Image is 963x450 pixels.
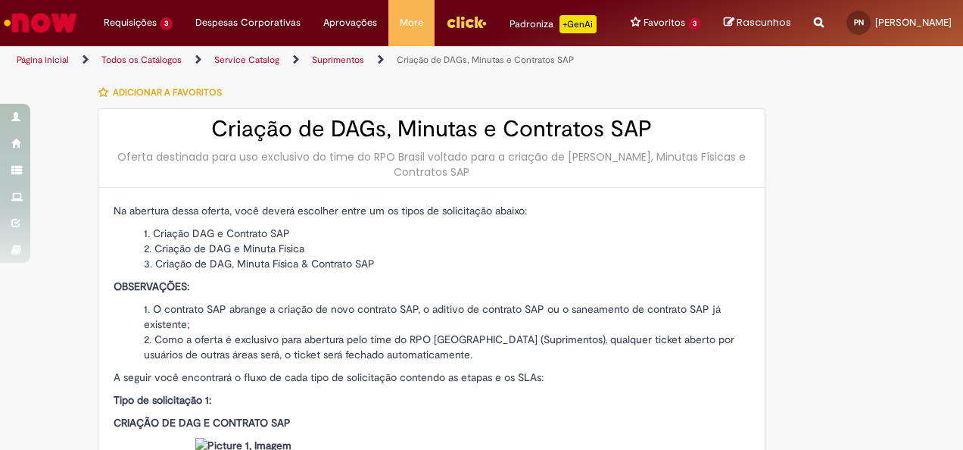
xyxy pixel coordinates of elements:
[114,370,750,385] p: A seguir você encontrará o fluxo de cada tipo de solicitação contendo as etapas e os SLAs:
[114,416,291,430] strong: CRIAÇÃO DE DAG E CONTRATO SAP
[144,241,750,256] li: Criação de DAG e Minuta Física
[559,15,597,33] p: +GenAi
[144,226,750,241] li: Criação DAG e Contrato SAP
[144,302,750,332] li: O contrato SAP abrange a criação de novo contrato SAP, o aditivo de contrato SAP ou o saneamento ...
[400,15,423,30] span: More
[737,15,791,30] span: Rascunhos
[144,332,750,362] li: Como a oferta é exclusivo para abertura pelo time do RPO [GEOGRAPHIC_DATA] (Suprimentos), qualque...
[323,15,377,30] span: Aprovações
[144,256,750,271] li: Criação de DAG, Minuta Física & Contrato SAP
[114,280,189,293] strong: OBSERVAÇÕES:
[114,149,750,180] div: Oferta destinada para uso exclusivo do time do RPO Brasil voltado para a criação de [PERSON_NAME]...
[214,54,279,66] a: Service Catalog
[644,15,685,30] span: Favoritos
[195,15,301,30] span: Despesas Corporativas
[160,17,173,30] span: 3
[510,15,597,33] div: Padroniza
[104,15,157,30] span: Requisições
[2,8,79,38] img: ServiceNow
[17,54,69,66] a: Página inicial
[11,46,631,74] ul: Trilhas de página
[101,54,182,66] a: Todos os Catálogos
[114,393,211,407] strong: Tipo de solicitação 1:
[114,203,750,218] p: Na abertura dessa oferta, você deverá escolher entre um os tipos de solicitação abaixo:
[688,17,701,30] span: 3
[397,54,574,66] a: Criação de DAGs, Minutas e Contratos SAP
[875,16,952,29] span: [PERSON_NAME]
[114,117,750,142] h2: Criação de DAGs, Minutas e Contratos SAP
[98,77,230,108] button: Adicionar a Favoritos
[446,11,487,33] img: click_logo_yellow_360x200.png
[854,17,864,27] span: PN
[724,16,791,30] a: Rascunhos
[312,54,364,66] a: Suprimentos
[113,86,222,98] span: Adicionar a Favoritos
